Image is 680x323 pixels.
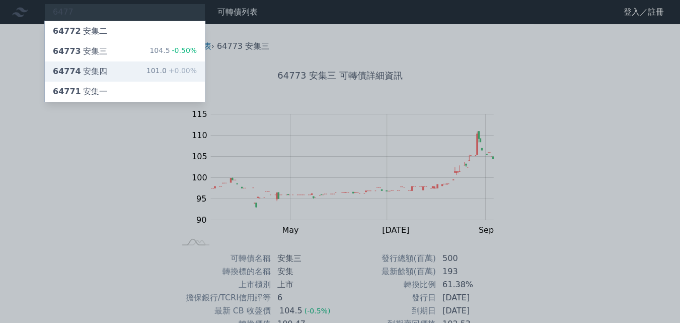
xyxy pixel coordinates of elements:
[53,46,81,56] span: 64773
[170,46,197,54] span: -0.50%
[53,26,81,36] span: 64772
[45,21,205,41] a: 64772安集二
[45,82,205,102] a: 64771安集一
[45,41,205,61] a: 64773安集三 104.5-0.50%
[149,45,197,57] div: 104.5
[146,66,197,78] div: 101.0
[53,25,107,37] div: 安集二
[53,45,107,57] div: 安集三
[53,86,107,98] div: 安集一
[53,67,81,76] span: 64774
[45,61,205,82] a: 64774安集四 101.0+0.00%
[167,67,197,75] span: +0.00%
[53,87,81,96] span: 64771
[53,66,107,78] div: 安集四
